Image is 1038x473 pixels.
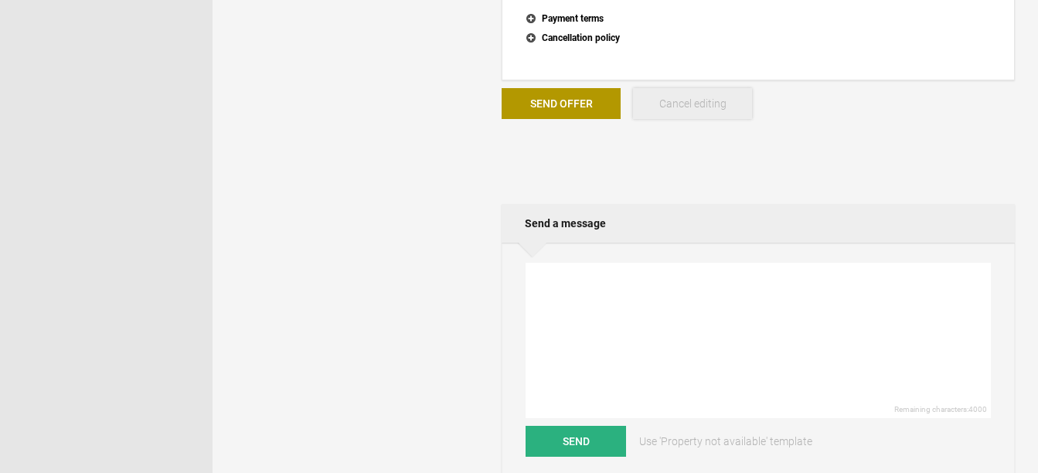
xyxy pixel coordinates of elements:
[633,88,751,119] button: Cancel editing
[502,88,620,119] button: Send Offer
[628,426,823,457] a: Use 'Property not available' template
[502,204,1015,243] h2: Send a message
[526,426,626,457] button: Send
[526,29,991,49] button: Cancellation policy
[526,9,991,29] button: Payment terms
